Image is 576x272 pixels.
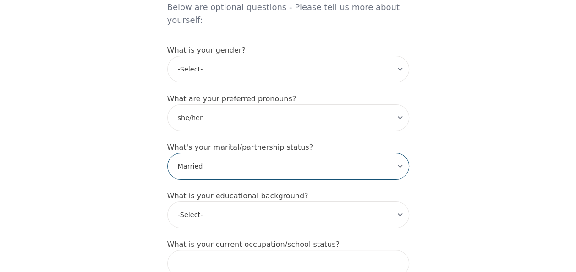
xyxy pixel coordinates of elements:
label: What is your gender? [167,46,246,54]
label: What's your marital/partnership status? [167,143,313,152]
label: What is your current occupation/school status? [167,240,340,249]
label: What are your preferred pronouns? [167,94,296,103]
label: What is your educational background? [167,191,308,200]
